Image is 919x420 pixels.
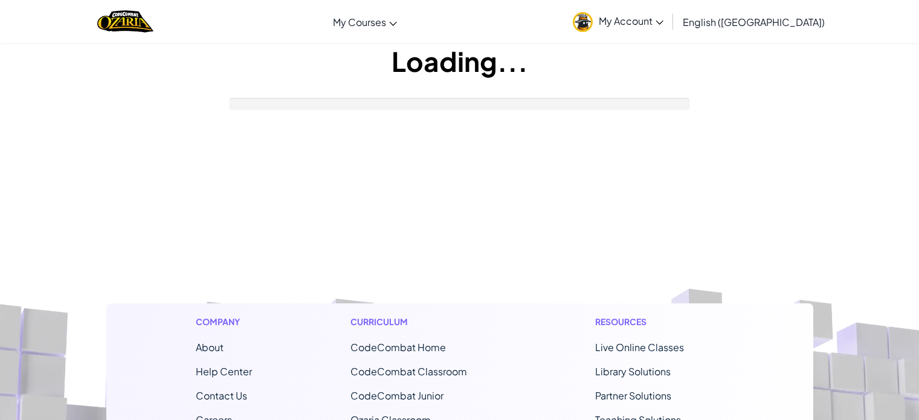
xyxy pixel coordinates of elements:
a: Library Solutions [595,365,671,378]
a: My Account [567,2,669,40]
span: My Account [599,15,663,27]
span: English ([GEOGRAPHIC_DATA]) [683,16,825,28]
span: Contact Us [196,389,247,402]
a: My Courses [327,5,403,38]
a: Live Online Classes [595,341,684,354]
img: avatar [573,12,593,32]
h1: Curriculum [350,315,497,328]
h1: Company [196,315,252,328]
a: English ([GEOGRAPHIC_DATA]) [677,5,831,38]
a: CodeCombat Junior [350,389,443,402]
a: Partner Solutions [595,389,671,402]
a: Help Center [196,365,252,378]
a: Ozaria by CodeCombat logo [97,9,153,34]
span: CodeCombat Home [350,341,446,354]
h1: Resources [595,315,724,328]
img: Home [97,9,153,34]
span: My Courses [333,16,386,28]
a: CodeCombat Classroom [350,365,467,378]
a: About [196,341,224,354]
